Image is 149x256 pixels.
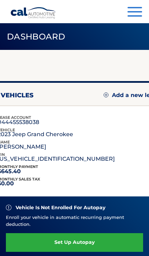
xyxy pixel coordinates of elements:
[10,7,56,19] a: Cal Automotive
[128,7,142,18] button: Menu
[6,233,143,251] a: set up autopay
[7,32,65,42] span: Dashboard
[104,92,108,97] img: add.svg
[6,214,143,228] p: Enroll your vehicle in automatic recurring payment deduction.
[16,205,105,211] span: vehicle is not enrolled for autopay
[6,205,11,210] img: alert-white.svg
